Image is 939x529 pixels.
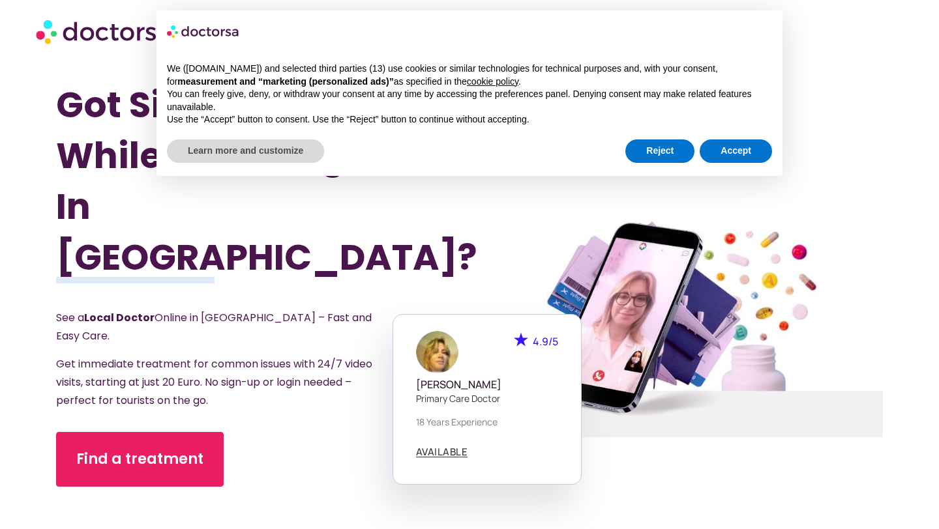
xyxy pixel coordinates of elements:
p: We ([DOMAIN_NAME]) and selected third parties (13) use cookies or similar technologies for techni... [167,63,772,88]
span: See a Online in [GEOGRAPHIC_DATA] – Fast and Easy Care. [56,310,372,343]
button: Accept [700,139,772,163]
strong: measurement and “marketing (personalized ads)” [177,76,393,87]
a: cookie policy [467,76,518,87]
button: Learn more and customize [167,139,324,163]
span: Get immediate treatment for common issues with 24/7 video visits, starting at just 20 Euro. No si... [56,356,372,408]
span: AVAILABLE [416,447,468,457]
img: logo [167,21,240,42]
h5: [PERSON_NAME] [416,379,558,391]
p: You can freely give, deny, or withdraw your consent at any time by accessing the preferences pane... [167,88,772,113]
span: 4.9/5 [533,334,558,349]
p: Primary care doctor [416,392,558,405]
a: Find a treatment [56,432,224,487]
button: Reject [625,139,694,163]
a: AVAILABLE [416,447,468,457]
p: 18 years experience [416,415,558,429]
span: Find a treatment [76,449,203,470]
strong: Local Doctor [84,310,155,325]
h1: Got Sick While Traveling In [GEOGRAPHIC_DATA]? [56,79,408,283]
p: Use the “Accept” button to consent. Use the “Reject” button to continue without accepting. [167,113,772,126]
